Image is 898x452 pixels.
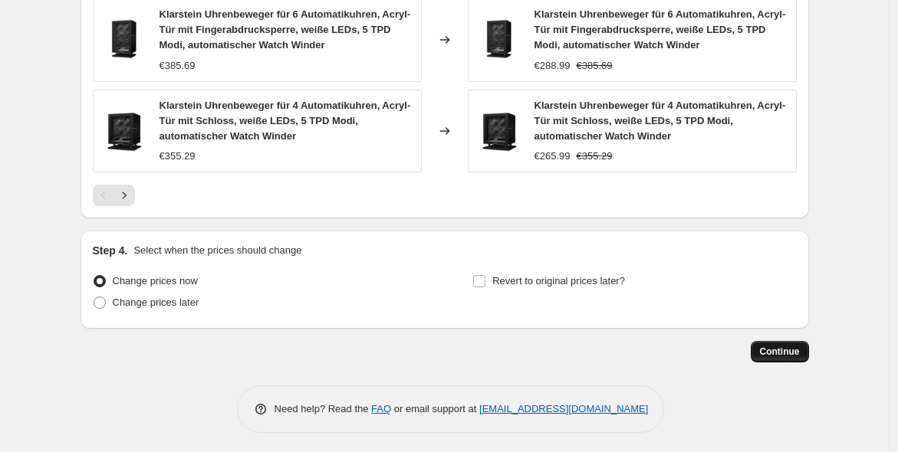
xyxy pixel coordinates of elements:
[113,275,198,287] span: Change prices now
[93,185,135,206] nav: Pagination
[160,100,411,142] span: Klarstein Uhrenbeweger für 4 Automatikuhren, Acryl-Tür mit Schloss, weiße LEDs, 5 TPD Modi, autom...
[535,100,786,142] span: Klarstein Uhrenbeweger für 4 Automatikuhren, Acryl-Tür mit Schloss, weiße LEDs, 5 TPD Modi, autom...
[160,8,411,51] span: Klarstein Uhrenbeweger für 6 Automatikuhren, Acryl-Tür mit Fingerabdrucksperre, weiße LEDs, 5 TPD...
[492,275,625,287] span: Revert to original prices later?
[275,403,372,414] span: Need help? Read the
[535,149,571,164] div: €265.99
[476,108,522,154] img: 61-V6c13J1L_80x.jpg
[113,296,199,308] span: Change prices later
[93,243,128,258] h2: Step 4.
[476,17,522,63] img: 61e4tKFFRoL_80x.jpg
[577,58,613,74] strike: €385.69
[751,341,809,362] button: Continue
[391,403,479,414] span: or email support at
[160,58,196,74] div: €385.69
[113,185,135,206] button: Next
[101,108,147,154] img: 61-V6c13J1L_80x.jpg
[133,243,301,258] p: Select when the prices should change
[160,149,196,164] div: €355.29
[760,346,800,358] span: Continue
[371,403,391,414] a: FAQ
[535,58,571,74] div: €288.99
[479,403,648,414] a: [EMAIL_ADDRESS][DOMAIN_NAME]
[101,17,147,63] img: 61e4tKFFRoL_80x.jpg
[535,8,786,51] span: Klarstein Uhrenbeweger für 6 Automatikuhren, Acryl-Tür mit Fingerabdrucksperre, weiße LEDs, 5 TPD...
[577,149,613,164] strike: €355.29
